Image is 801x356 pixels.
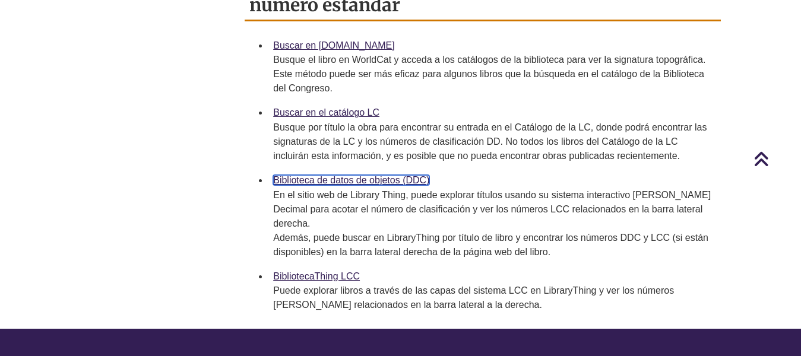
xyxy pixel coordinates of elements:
font: Busque por título la obra para encontrar su entrada en el Catálogo de la LC, donde podrá encontra... [273,122,707,161]
font: En el sitio web de Library Thing, puede explorar títulos usando su sistema interactivo [PERSON_NA... [273,190,711,228]
a: Buscar en el catálogo LC [273,107,379,117]
a: Buscar en [DOMAIN_NAME] [273,40,395,50]
a: Volver arriba [753,151,798,167]
font: Puede explorar libros a través de las capas del sistema LCC en LibraryThing y ver los números [PE... [273,285,674,310]
font: Además, puede buscar en LibraryThing por título de libro y encontrar los números DDC y LCC (si es... [273,233,708,257]
font: Busque el libro en WorldCat y acceda a los catálogos de la biblioteca para ver la signatura topog... [273,55,705,93]
a: Biblioteca de datos de objetos (DDC) [273,175,429,185]
a: BibliotecaThing LCC [273,271,360,281]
